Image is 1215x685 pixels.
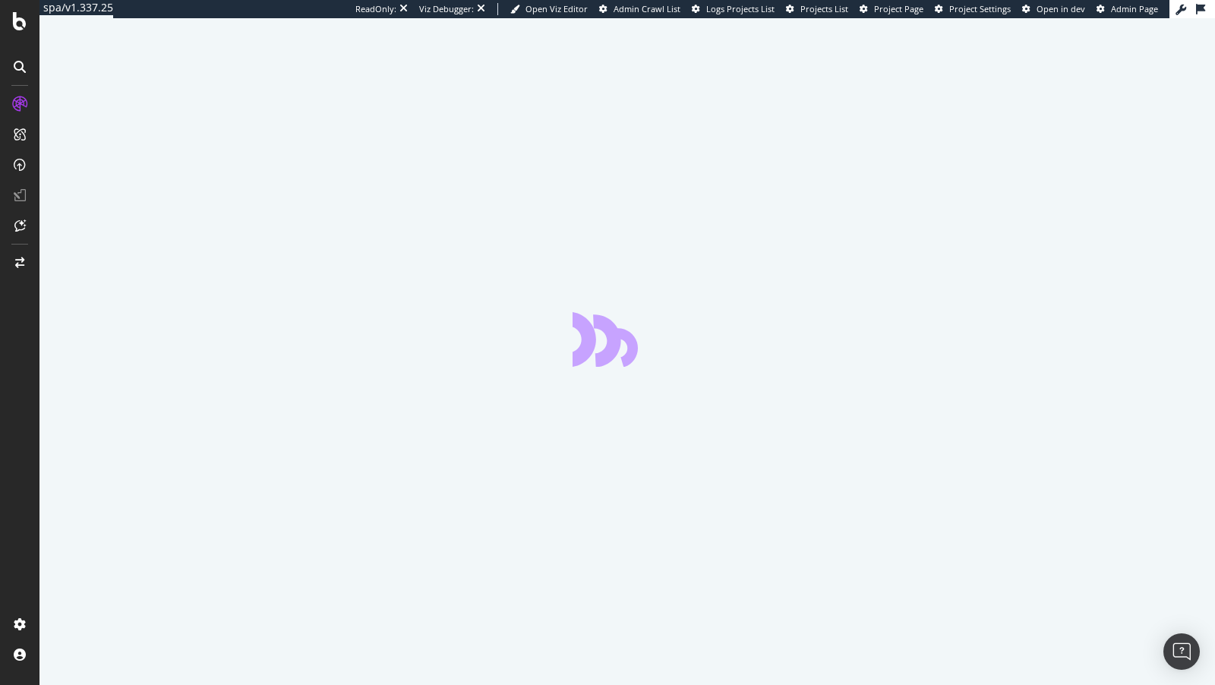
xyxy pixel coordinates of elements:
span: Open Viz Editor [525,3,588,14]
a: Admin Page [1097,3,1158,15]
div: Open Intercom Messenger [1163,633,1200,670]
span: Admin Page [1111,3,1158,14]
a: Admin Crawl List [599,3,680,15]
span: Admin Crawl List [614,3,680,14]
a: Logs Projects List [692,3,775,15]
span: Logs Projects List [706,3,775,14]
a: Open Viz Editor [510,3,588,15]
a: Project Settings [935,3,1011,15]
div: ReadOnly: [355,3,396,15]
a: Project Page [860,3,923,15]
span: Project Settings [949,3,1011,14]
span: Open in dev [1037,3,1085,14]
div: Viz Debugger: [419,3,474,15]
div: animation [573,312,682,367]
a: Projects List [786,3,848,15]
span: Projects List [800,3,848,14]
span: Project Page [874,3,923,14]
a: Open in dev [1022,3,1085,15]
